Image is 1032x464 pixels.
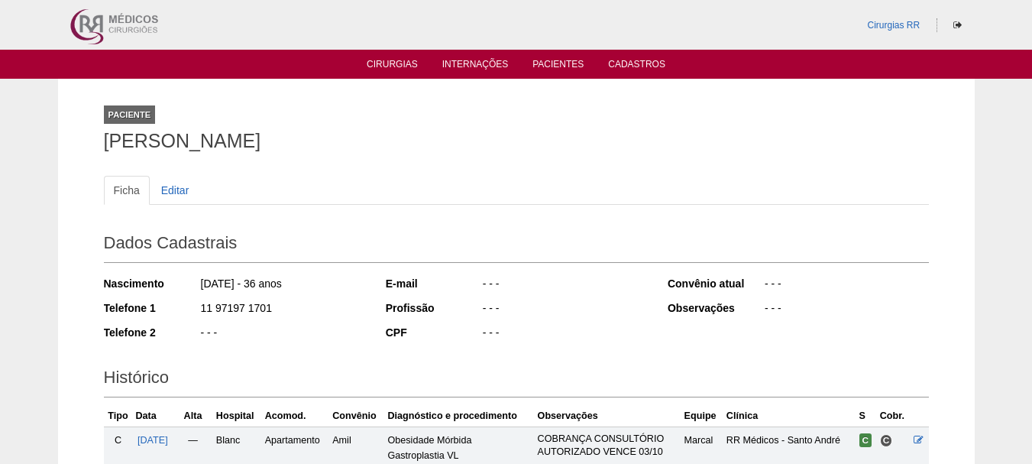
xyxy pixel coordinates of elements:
[859,433,872,447] span: Confirmada
[104,405,133,427] th: Tipo
[329,405,384,427] th: Convênio
[723,405,856,427] th: Clínica
[151,176,199,205] a: Editar
[535,405,681,427] th: Observações
[385,405,535,427] th: Diagnóstico e procedimento
[668,300,763,316] div: Observações
[856,405,877,427] th: S
[104,131,929,151] h1: [PERSON_NAME]
[104,276,199,291] div: Nascimento
[681,405,723,427] th: Equipe
[104,176,150,205] a: Ficha
[173,405,213,427] th: Alta
[386,276,481,291] div: E-mail
[132,405,173,427] th: Data
[481,276,647,295] div: - - -
[199,300,365,320] div: 11 97197 1701
[442,59,509,74] a: Internações
[137,435,168,446] a: [DATE]
[199,276,365,295] div: [DATE] - 36 anos
[262,405,330,427] th: Acomod.
[104,325,199,340] div: Telefone 2
[608,59,665,74] a: Cadastros
[386,300,481,316] div: Profissão
[668,276,763,291] div: Convênio atual
[107,433,130,448] div: C
[367,59,418,74] a: Cirurgias
[104,105,156,124] div: Paciente
[104,300,199,316] div: Telefone 1
[532,59,584,74] a: Pacientes
[763,276,929,295] div: - - -
[763,300,929,320] div: - - -
[481,325,647,344] div: - - -
[104,228,929,263] h2: Dados Cadastrais
[867,20,920,31] a: Cirurgias RR
[880,434,893,447] span: Consultório
[386,325,481,340] div: CPF
[104,362,929,397] h2: Histórico
[481,300,647,320] div: - - -
[953,21,962,30] i: Sair
[538,433,678,459] p: COBRANÇA CONSULTÓRIO AUTORIZADO VENCE 03/10
[877,405,911,427] th: Cobr.
[199,325,365,344] div: - - -
[213,405,262,427] th: Hospital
